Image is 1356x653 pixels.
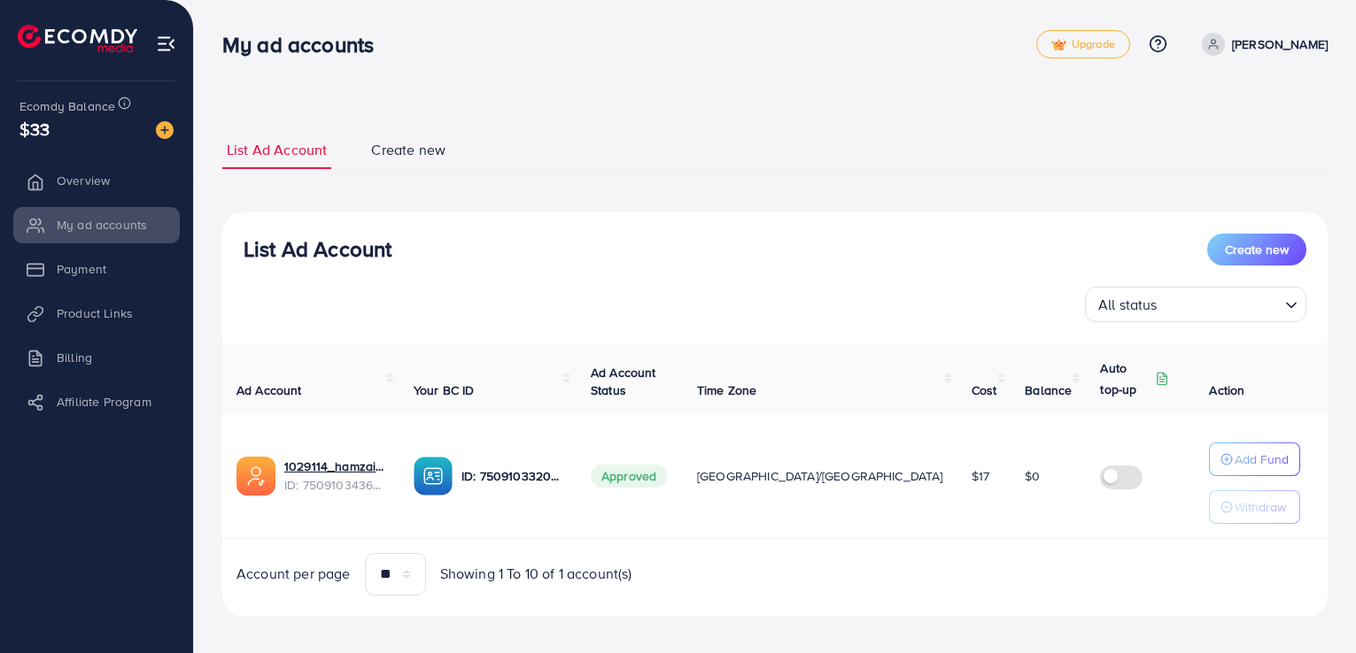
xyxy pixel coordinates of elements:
span: Your BC ID [414,381,475,399]
span: Upgrade [1051,38,1115,51]
span: Showing 1 To 10 of 1 account(s) [440,564,632,584]
span: $33 [19,116,50,142]
img: tick [1051,39,1066,51]
button: Withdraw [1209,490,1300,524]
span: ID: 7509103436252823569 [284,476,385,494]
span: $17 [972,467,989,485]
h3: My ad accounts [222,32,388,58]
a: 1029114_hamzaihsan_1748349397955 [284,457,385,475]
span: Ad Account [236,381,302,399]
span: All status [1095,292,1161,318]
span: Balance [1025,381,1072,399]
span: Time Zone [697,381,756,399]
span: Approved [591,465,667,488]
p: Auto top-up [1100,357,1151,400]
span: Action [1209,381,1244,399]
span: Create new [371,140,446,160]
p: Add Fund [1235,449,1289,470]
input: Search for option [1163,288,1278,318]
button: Add Fund [1209,442,1300,476]
span: $0 [1025,467,1040,485]
a: [PERSON_NAME] [1195,33,1328,56]
img: ic-ba-acc.ded83a64.svg [414,457,453,496]
div: Search for option [1085,287,1306,322]
span: Ad Account Status [591,364,656,399]
span: Account per page [236,564,351,584]
p: ID: 7509103320876253185 [461,465,562,487]
h3: List Ad Account [244,236,391,262]
span: Ecomdy Balance [19,97,115,115]
button: Create new [1207,234,1306,265]
span: Create new [1225,241,1289,258]
img: ic-ads-acc.e4c84228.svg [236,457,275,496]
p: [PERSON_NAME] [1232,34,1328,55]
a: tickUpgrade [1036,30,1130,58]
span: [GEOGRAPHIC_DATA]/[GEOGRAPHIC_DATA] [697,467,943,485]
img: image [156,121,174,139]
img: menu [156,34,176,54]
span: Cost [972,381,997,399]
div: <span class='underline'>1029114_hamzaihsan_1748349397955</span></br>7509103436252823569 [284,457,385,494]
img: logo [18,25,137,52]
span: List Ad Account [227,140,327,160]
p: Withdraw [1235,496,1286,518]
